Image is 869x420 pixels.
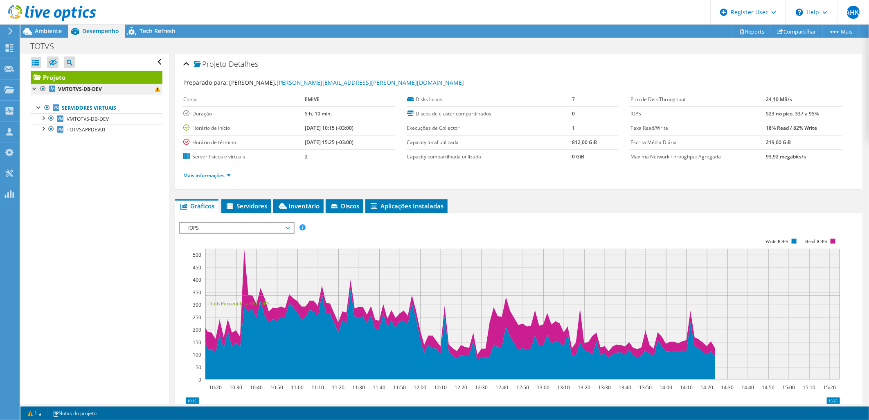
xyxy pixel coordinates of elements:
a: TOTVSAPPDEV01 [31,124,162,135]
label: Discos de cluster compartilhados [407,110,572,118]
text: 14:00 [660,384,672,391]
text: 14:10 [680,384,693,391]
text: 14:50 [762,384,774,391]
span: Gráficos [179,202,214,210]
span: Ambiente [35,27,62,35]
text: 14:30 [721,384,734,391]
text: 350 [193,289,201,296]
text: 150 [193,339,201,346]
label: Capacity compartilhada utilizada [407,153,572,161]
text: 12:20 [455,384,467,391]
label: Disks locais [407,95,572,104]
text: 14:20 [700,384,713,391]
a: Compartilhar [771,25,823,38]
b: [DATE] 15:25 (-03:00) [305,139,353,146]
text: 14:40 [741,384,754,391]
text: 500 [193,251,201,258]
text: 95th Percentile = 337 IOPS [209,300,270,307]
span: IOPS [184,223,289,233]
text: 11:30 [352,384,365,391]
text: 13:10 [557,384,570,391]
a: [PERSON_NAME][EMAIL_ADDRESS][PERSON_NAME][DOMAIN_NAME] [277,79,464,86]
text: 450 [193,264,201,271]
a: Mais [822,25,859,38]
text: 10:50 [270,384,283,391]
span: [PERSON_NAME], [229,79,464,86]
text: 13:40 [619,384,631,391]
text: 300 [193,301,201,308]
text: 100 [193,351,201,358]
text: 12:50 [516,384,529,391]
span: Desempenho [82,27,119,35]
b: 18% Read / 82% Write [766,124,817,131]
text: 12:10 [434,384,447,391]
b: 5 h, 10 min. [305,110,332,117]
label: Duração [183,110,305,118]
text: 11:00 [291,384,304,391]
text: 10:40 [250,384,263,391]
b: 523 no pico, 337 a 95% [766,110,819,117]
a: Projeto [31,71,162,84]
span: Tech Refresh [140,27,176,35]
text: Write IOPS [765,239,788,244]
text: Read IOPS [805,239,827,244]
text: 13:20 [578,384,590,391]
span: Projeto [194,60,227,68]
label: Conta [183,95,305,104]
label: Execuções de Collector [407,124,572,132]
span: VMTOTVS-DB-DEV [67,115,109,122]
svg: \n [796,9,803,16]
span: Detalhes [229,59,258,69]
label: Taxa Read/Write [630,124,766,132]
text: 11:20 [332,384,344,391]
text: 200 [193,326,201,333]
b: 93,92 megabits/s [766,153,806,160]
text: 15:10 [803,384,815,391]
text: 12:40 [495,384,508,391]
text: 13:50 [639,384,652,391]
text: 10:30 [230,384,242,391]
b: VMTOTVS-DB-DEV [58,86,102,93]
label: Preparado para: [183,79,228,86]
text: 0 [198,376,201,383]
a: Notas do projeto [47,408,102,418]
b: 812,00 GiB [572,139,597,146]
span: Servidores [225,202,267,210]
label: Pico de Disk Throughput [630,95,766,104]
b: 0 [572,110,575,117]
a: VMTOTVS-DB-DEV [31,84,162,95]
span: AHKJ [847,6,860,19]
text: 13:30 [598,384,611,391]
text: 11:50 [393,384,406,391]
text: 15:20 [823,384,836,391]
b: 2 [305,153,308,160]
text: 400 [193,276,201,283]
a: Mais informações [183,172,231,179]
b: 0 GiB [572,153,584,160]
b: 24,10 MB/s [766,96,792,103]
span: Aplicações Instaladas [369,202,444,210]
span: TOTVSAPPDEV01 [67,126,106,133]
b: 1 [572,124,575,131]
b: 7 [572,96,575,103]
text: 12:00 [414,384,426,391]
text: 11:40 [373,384,385,391]
b: [DATE] 10:15 (-03:00) [305,124,353,131]
b: 219,60 GiB [766,139,791,146]
span: Inventário [277,202,320,210]
label: Server físicos e virtuais [183,153,305,161]
a: Reports [732,25,771,38]
label: Horário de início [183,124,305,132]
text: 10:20 [209,384,222,391]
text: 13:00 [537,384,549,391]
text: 50 [196,364,201,371]
label: IOPS [630,110,766,118]
a: Servidores virtuais [31,103,162,113]
a: 1 [22,408,47,418]
label: Capacity local utilizada [407,138,572,147]
a: VMTOTVS-DB-DEV [31,113,162,124]
h1: TOTVS [27,42,67,51]
text: 12:30 [475,384,488,391]
label: Horário de término [183,138,305,147]
b: EMIVE [305,96,320,103]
